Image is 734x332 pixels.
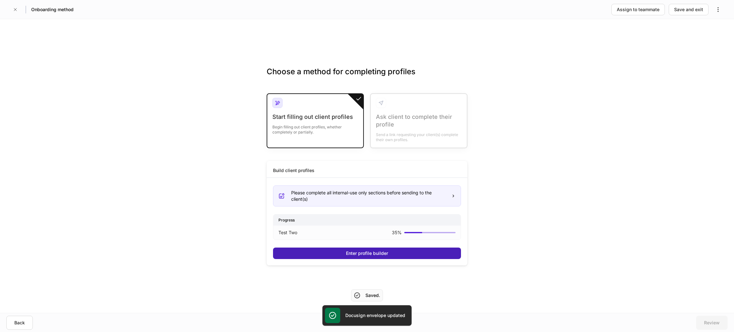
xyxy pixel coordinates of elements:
[392,229,402,236] p: 35 %
[674,6,703,13] div: Save and exit
[31,6,74,13] h5: Onboarding method
[704,320,720,326] div: Review
[611,4,665,15] button: Assign to teammate
[273,248,461,259] button: Enter profile builder
[278,229,297,236] p: Test Two
[272,113,358,121] div: Start filling out client profiles
[267,67,467,87] h3: Choose a method for completing profiles
[291,190,446,202] div: Please complete all internal-use only sections before sending to the client(s)
[669,4,709,15] button: Save and exit
[617,6,659,13] div: Assign to teammate
[272,121,358,135] div: Begin filling out client profiles, whether completely or partially.
[696,316,728,330] button: Review
[6,316,33,330] button: Back
[345,312,405,319] h5: Docusign envelope updated
[365,292,380,299] h5: Saved.
[273,167,314,174] div: Build client profiles
[14,320,25,326] div: Back
[273,214,461,226] div: Progress
[346,250,388,256] div: Enter profile builder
